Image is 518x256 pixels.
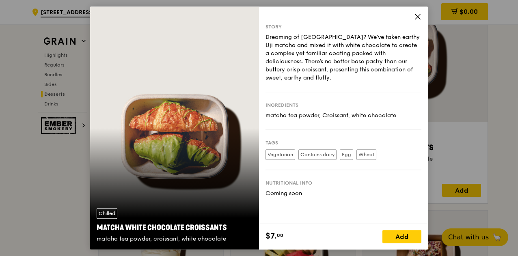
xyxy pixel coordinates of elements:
div: Nutritional info [265,180,421,186]
div: Chilled [97,208,117,219]
div: matcha tea powder, Croissant, white chocolate [265,112,421,120]
div: Dreaming of [GEOGRAPHIC_DATA]? We've taken earthy Uji matcha and mixed it with white chocolate to... [265,33,421,82]
span: $7. [265,230,277,242]
div: Matcha White Chocolate Croissants [97,222,253,233]
div: Story [265,24,421,30]
label: Egg [340,149,353,160]
div: matcha tea powder, croissant, white chocolate [97,235,253,243]
span: 00 [277,232,283,239]
div: Add [382,230,421,243]
label: Wheat [356,149,376,160]
div: Ingredients [265,102,421,108]
div: Coming soon [265,189,421,198]
label: Vegetarian [265,149,295,160]
label: Contains dairy [298,149,337,160]
div: Tags [265,140,421,146]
